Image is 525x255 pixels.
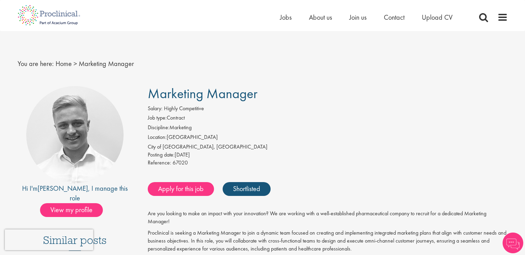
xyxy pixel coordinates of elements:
[148,143,508,151] div: City of [GEOGRAPHIC_DATA], [GEOGRAPHIC_DATA]
[74,59,77,68] span: >
[148,124,169,132] label: Discipline:
[422,13,453,22] a: Upload CV
[148,229,508,253] p: Proclinical is seeking a Marketing Manager to join a dynamic team focused on creating and impleme...
[164,105,204,112] span: Highly Competitive
[18,59,54,68] span: You are here:
[148,151,508,159] div: [DATE]
[79,59,134,68] span: Marketing Manager
[148,151,175,158] span: Posting date:
[309,13,332,22] a: About us
[18,183,133,203] div: Hi I'm , I manage this role
[223,182,271,196] a: Shortlisted
[38,184,88,193] a: [PERSON_NAME]
[40,203,103,217] span: View my profile
[349,13,367,22] a: Join us
[280,13,292,22] a: Jobs
[148,114,167,122] label: Job type:
[148,85,257,102] span: Marketing Manager
[148,133,167,141] label: Location:
[40,205,110,214] a: View my profile
[148,105,163,113] label: Salary:
[56,59,72,68] a: breadcrumb link
[148,133,508,143] li: [GEOGRAPHIC_DATA]
[148,114,508,124] li: Contract
[384,13,405,22] a: Contact
[148,182,214,196] a: Apply for this job
[5,229,93,250] iframe: reCAPTCHA
[148,210,508,226] p: Are you looking to make an impact with your innovation? We are working with a well-established ph...
[173,159,188,166] span: 67020
[148,159,171,167] label: Reference:
[503,233,523,253] img: Chatbot
[148,124,508,133] li: Marketing
[26,86,124,183] img: imeage of recruiter Joshua Bye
